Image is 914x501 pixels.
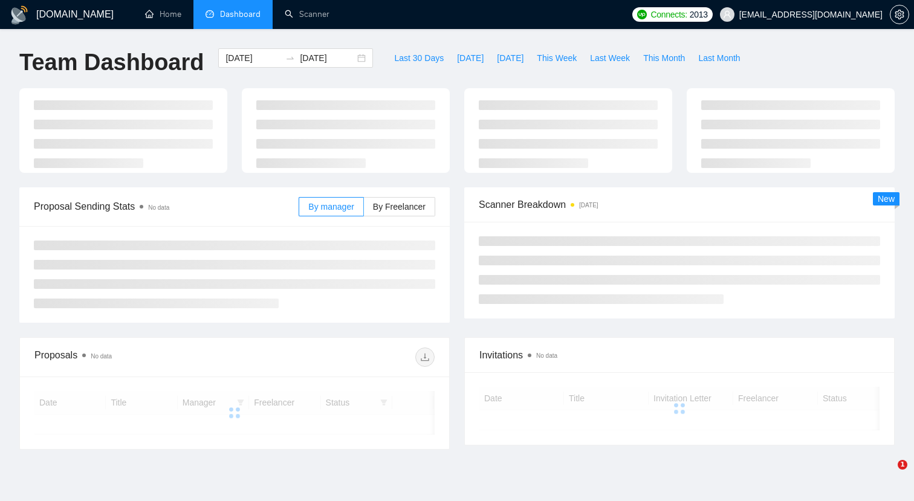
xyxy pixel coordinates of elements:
[34,347,235,367] div: Proposals
[387,48,450,68] button: Last 30 Days
[479,347,880,363] span: Invitations
[450,48,490,68] button: [DATE]
[698,51,740,65] span: Last Month
[890,10,909,19] span: setting
[672,384,914,468] iframe: Intercom notifications message
[300,51,355,65] input: End date
[878,194,895,204] span: New
[723,10,731,19] span: user
[145,9,181,19] a: homeHome
[637,10,647,19] img: upwork-logo.png
[650,8,687,21] span: Connects:
[225,51,280,65] input: Start date
[890,5,909,24] button: setting
[530,48,583,68] button: This Week
[643,51,685,65] span: This Month
[91,353,112,360] span: No data
[590,51,630,65] span: Last Week
[490,48,530,68] button: [DATE]
[479,197,880,212] span: Scanner Breakdown
[10,5,29,25] img: logo
[19,48,204,77] h1: Team Dashboard
[637,48,692,68] button: This Month
[873,460,902,489] iframe: Intercom live chat
[206,10,214,18] span: dashboard
[148,204,169,211] span: No data
[285,53,295,63] span: swap-right
[497,51,523,65] span: [DATE]
[457,51,484,65] span: [DATE]
[285,53,295,63] span: to
[308,202,354,212] span: By manager
[890,10,909,19] a: setting
[692,48,747,68] button: Last Month
[536,352,557,359] span: No data
[34,199,299,214] span: Proposal Sending Stats
[285,9,329,19] a: searchScanner
[690,8,708,21] span: 2013
[537,51,577,65] span: This Week
[394,51,444,65] span: Last 30 Days
[579,202,598,208] time: [DATE]
[583,48,637,68] button: Last Week
[220,9,261,19] span: Dashboard
[898,460,907,470] span: 1
[373,202,426,212] span: By Freelancer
